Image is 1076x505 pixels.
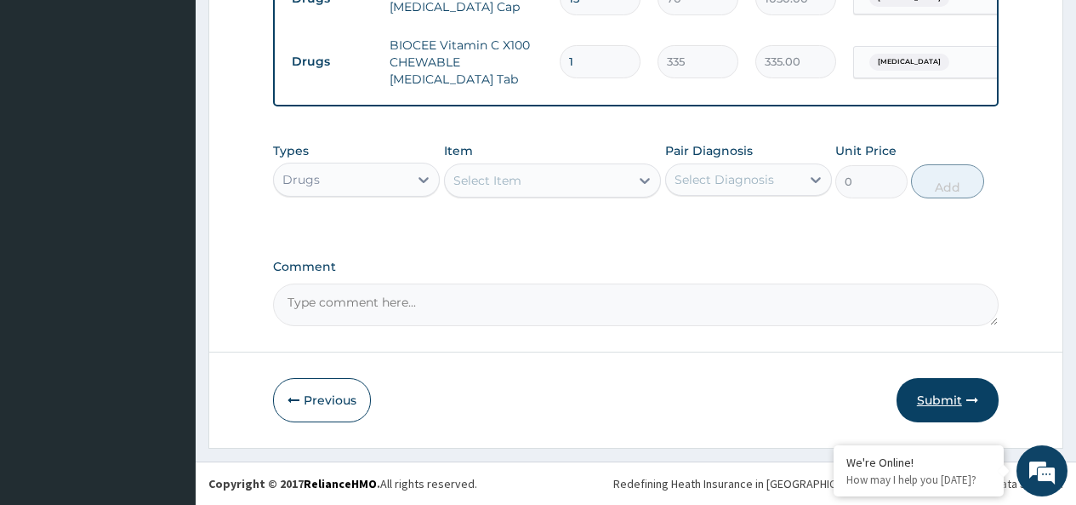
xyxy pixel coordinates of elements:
[675,171,774,188] div: Select Diagnosis
[444,142,473,159] label: Item
[9,330,324,389] textarea: Type your message and hit 'Enter'
[897,378,999,422] button: Submit
[304,476,377,491] a: RelianceHMO
[846,455,991,470] div: We're Online!
[31,85,69,128] img: d_794563401_company_1708531726252_794563401
[453,172,521,189] div: Select Item
[613,475,1063,492] div: Redefining Heath Insurance in [GEOGRAPHIC_DATA] using Telemedicine and Data Science!
[846,473,991,487] p: How may I help you today?
[869,54,949,71] span: [MEDICAL_DATA]
[835,142,897,159] label: Unit Price
[665,142,753,159] label: Pair Diagnosis
[273,378,371,422] button: Previous
[273,260,999,274] label: Comment
[279,9,320,49] div: Minimize live chat window
[88,95,286,118] div: Chat with us now
[283,46,381,77] td: Drugs
[911,164,983,198] button: Add
[282,171,320,188] div: Drugs
[273,144,309,158] label: Types
[196,462,1076,505] footer: All rights reserved.
[381,28,551,96] td: BIOCEE Vitamin C X100 CHEWABLE [MEDICAL_DATA] Tab
[99,146,235,318] span: We're online!
[208,476,380,491] strong: Copyright © 2017 .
